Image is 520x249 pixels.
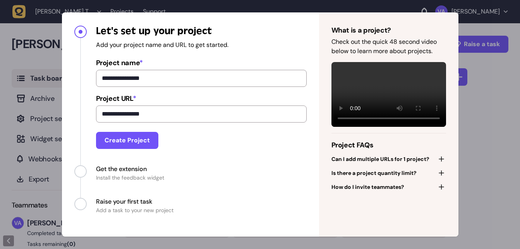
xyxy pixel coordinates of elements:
span: Add a task to your new project [96,206,173,214]
button: How do I invite teammates? [331,182,446,192]
button: Create Project [96,132,158,149]
p: Add your project name and URL to get started. [96,40,307,50]
h4: Project FAQs [331,140,446,150]
span: Can I add multiple URLs for 1 project? [331,155,429,163]
input: Project name* [96,70,307,87]
button: Is there a project quantity limit? [331,168,446,178]
h4: Let's set up your project [96,25,307,37]
p: Check out the quick 48 second video below to learn more about projects. [331,37,446,56]
span: Project URL [96,93,307,104]
span: Raise your first task [96,197,173,206]
input: Project URL* [96,105,307,123]
nav: Progress [62,12,319,227]
span: Project name [96,57,307,68]
span: Is there a project quantity limit? [331,169,417,177]
span: Get the extension [96,164,164,174]
span: Install the feedback widget [96,174,164,182]
span: How do I invite teammates? [331,183,404,191]
button: Can I add multiple URLs for 1 project? [331,154,446,164]
video: Your browser does not support the video tag. [331,62,446,127]
h4: What is a project? [331,25,446,36]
